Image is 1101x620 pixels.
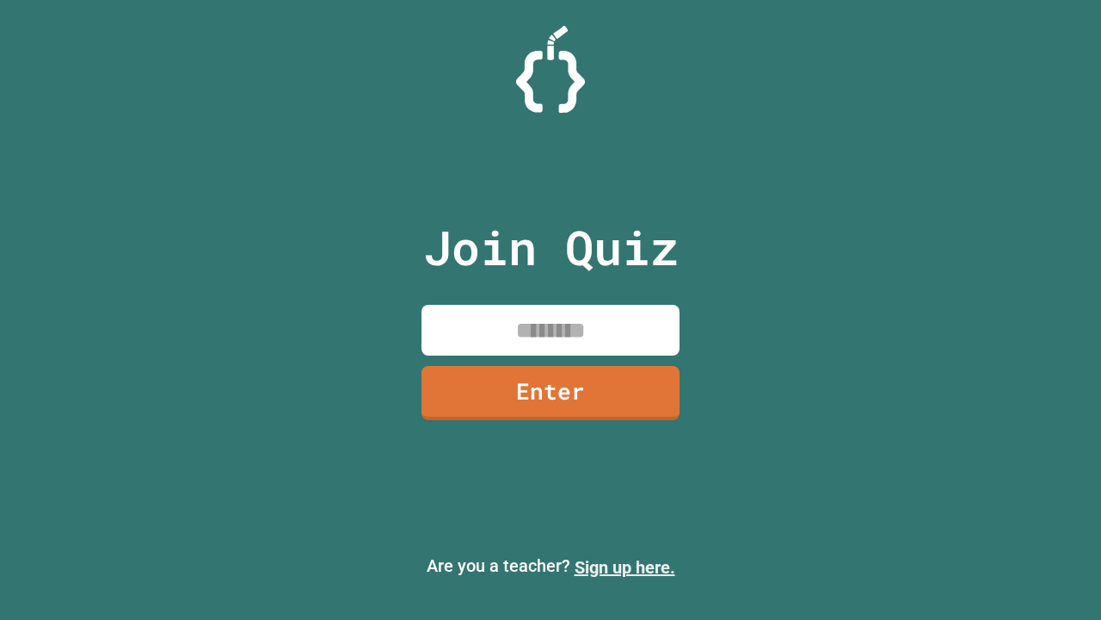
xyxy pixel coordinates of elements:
a: Enter [421,366,680,420]
iframe: chat widget [1029,551,1084,603]
p: Join Quiz [423,212,679,283]
img: Logo.svg [516,26,585,113]
iframe: chat widget [958,476,1084,549]
a: Sign up here. [575,557,675,578]
p: Are you a teacher? [14,553,1087,580]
